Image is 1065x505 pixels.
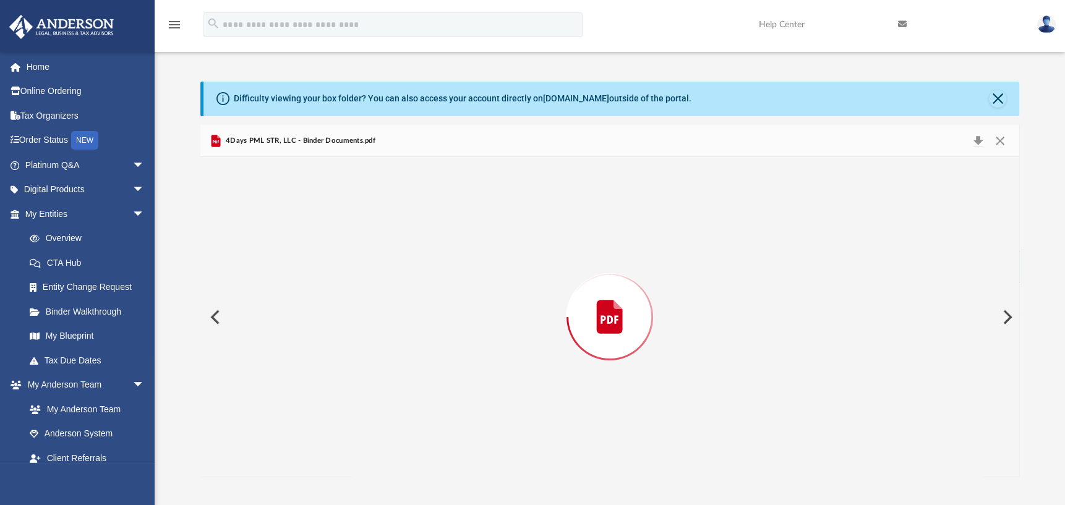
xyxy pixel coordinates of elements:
[1037,15,1056,33] img: User Pic
[989,90,1006,108] button: Close
[9,177,163,202] a: Digital Productsarrow_drop_down
[17,250,163,275] a: CTA Hub
[9,128,163,153] a: Order StatusNEW
[9,373,157,397] a: My Anderson Teamarrow_drop_down
[207,17,220,30] i: search
[9,153,163,177] a: Platinum Q&Aarrow_drop_down
[167,23,182,32] a: menu
[71,131,98,150] div: NEW
[132,373,157,398] span: arrow_drop_down
[9,202,163,226] a: My Entitiesarrow_drop_down
[17,397,151,422] a: My Anderson Team
[132,177,157,203] span: arrow_drop_down
[17,324,157,349] a: My Blueprint
[17,275,163,300] a: Entity Change Request
[200,125,1020,477] div: Preview
[17,226,163,251] a: Overview
[993,300,1020,334] button: Next File
[167,17,182,32] i: menu
[9,54,163,79] a: Home
[17,446,157,470] a: Client Referrals
[223,135,375,146] span: 4Days PML STR, LLC - Binder Documents.pdf
[17,348,163,373] a: Tax Due Dates
[989,132,1011,150] button: Close
[132,202,157,227] span: arrow_drop_down
[132,153,157,178] span: arrow_drop_down
[234,92,691,105] div: Difficulty viewing your box folder? You can also access your account directly on outside of the p...
[200,300,228,334] button: Previous File
[17,299,163,324] a: Binder Walkthrough
[967,132,990,150] button: Download
[6,15,118,39] img: Anderson Advisors Platinum Portal
[9,79,163,104] a: Online Ordering
[543,93,609,103] a: [DOMAIN_NAME]
[9,103,163,128] a: Tax Organizers
[17,422,157,446] a: Anderson System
